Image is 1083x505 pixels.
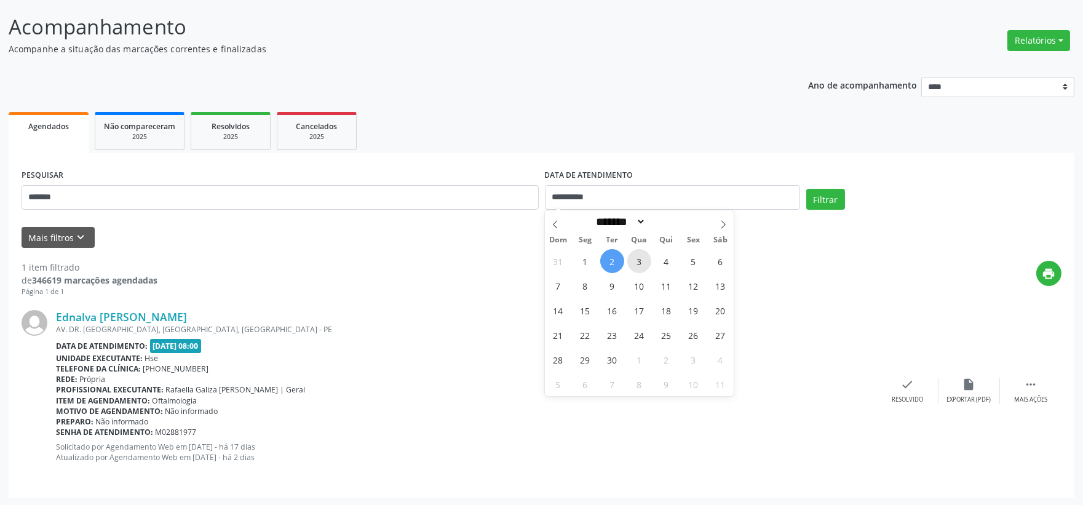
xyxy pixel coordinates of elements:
span: Setembro 28, 2025 [546,348,570,372]
button: Relatórios [1007,30,1070,51]
img: img [22,310,47,336]
span: Outubro 3, 2025 [681,348,705,372]
span: Setembro 12, 2025 [681,274,705,298]
span: Rafaella Galiza [PERSON_NAME] | Geral [166,384,306,395]
span: Setembro 3, 2025 [627,249,651,273]
label: DATA DE ATENDIMENTO [545,166,633,185]
button: Filtrar [806,189,845,210]
b: Telefone da clínica: [56,364,141,374]
b: Motivo de agendamento: [56,406,163,416]
span: Agosto 31, 2025 [546,249,570,273]
div: 2025 [104,132,175,141]
span: Sex [680,236,707,244]
div: Resolvido [892,396,923,404]
div: 2025 [286,132,347,141]
span: Outubro 4, 2025 [708,348,732,372]
span: Setembro 25, 2025 [654,323,678,347]
div: AV. DR. [GEOGRAPHIC_DATA], [GEOGRAPHIC_DATA], [GEOGRAPHIC_DATA] - PE [56,324,877,335]
input: Year [646,215,686,228]
span: Setembro 27, 2025 [708,323,732,347]
span: Seg [572,236,599,244]
span: Própria [80,374,106,384]
span: Setembro 24, 2025 [627,323,651,347]
span: Resolvidos [212,121,250,132]
strong: 346619 marcações agendadas [32,274,157,286]
p: Acompanhamento [9,12,755,42]
span: Outubro 1, 2025 [627,348,651,372]
div: Exportar (PDF) [947,396,991,404]
b: Profissional executante: [56,384,164,395]
span: Setembro 18, 2025 [654,298,678,322]
span: Setembro 7, 2025 [546,274,570,298]
span: Setembro 23, 2025 [600,323,624,347]
span: Setembro 11, 2025 [654,274,678,298]
b: Item de agendamento: [56,396,150,406]
i: check [901,378,914,391]
select: Month [592,215,646,228]
span: Setembro 16, 2025 [600,298,624,322]
div: Página 1 de 1 [22,287,157,297]
span: Sáb [707,236,734,244]
a: Ednalva [PERSON_NAME] [56,310,187,324]
span: [PHONE_NUMBER] [143,364,209,374]
b: Data de atendimento: [56,341,148,351]
span: Setembro 5, 2025 [681,249,705,273]
span: Não informado [96,416,149,427]
div: 1 item filtrado [22,261,157,274]
i:  [1024,378,1037,391]
button: print [1036,261,1061,286]
span: Oftalmologia [153,396,197,406]
span: Setembro 6, 2025 [708,249,732,273]
i: keyboard_arrow_down [74,231,88,244]
span: Setembro 30, 2025 [600,348,624,372]
span: Outubro 8, 2025 [627,372,651,396]
p: Solicitado por Agendamento Web em [DATE] - há 17 dias Atualizado por Agendamento Web em [DATE] - ... [56,442,877,463]
span: Setembro 26, 2025 [681,323,705,347]
div: Mais ações [1014,396,1047,404]
span: [DATE] 08:00 [150,339,202,353]
div: de [22,274,157,287]
p: Acompanhe a situação das marcações correntes e finalizadas [9,42,755,55]
span: Hse [145,353,159,364]
span: Outubro 2, 2025 [654,348,678,372]
span: Outubro 5, 2025 [546,372,570,396]
span: Outubro 9, 2025 [654,372,678,396]
b: Preparo: [56,416,93,427]
b: Unidade executante: [56,353,143,364]
label: PESQUISAR [22,166,63,185]
span: Setembro 20, 2025 [708,298,732,322]
span: Outubro 10, 2025 [681,372,705,396]
span: M02881977 [156,427,197,437]
span: Agendados [28,121,69,132]
i: print [1042,267,1056,280]
div: 2025 [200,132,261,141]
span: Outubro 11, 2025 [708,372,732,396]
span: Setembro 19, 2025 [681,298,705,322]
span: Cancelados [296,121,338,132]
span: Setembro 8, 2025 [573,274,597,298]
button: Mais filtroskeyboard_arrow_down [22,227,95,249]
b: Rede: [56,374,77,384]
span: Setembro 15, 2025 [573,298,597,322]
span: Setembro 10, 2025 [627,274,651,298]
span: Setembro 4, 2025 [654,249,678,273]
span: Outubro 6, 2025 [573,372,597,396]
span: Dom [545,236,572,244]
span: Setembro 17, 2025 [627,298,651,322]
span: Setembro 13, 2025 [708,274,732,298]
span: Setembro 9, 2025 [600,274,624,298]
span: Setembro 2, 2025 [600,249,624,273]
span: Setembro 29, 2025 [573,348,597,372]
span: Ter [599,236,626,244]
span: Setembro 22, 2025 [573,323,597,347]
b: Senha de atendimento: [56,427,153,437]
span: Setembro 1, 2025 [573,249,597,273]
p: Ano de acompanhamento [808,77,917,92]
span: Outubro 7, 2025 [600,372,624,396]
span: Não informado [165,406,218,416]
span: Setembro 14, 2025 [546,298,570,322]
span: Setembro 21, 2025 [546,323,570,347]
span: Qua [626,236,653,244]
i: insert_drive_file [962,378,976,391]
span: Não compareceram [104,121,175,132]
